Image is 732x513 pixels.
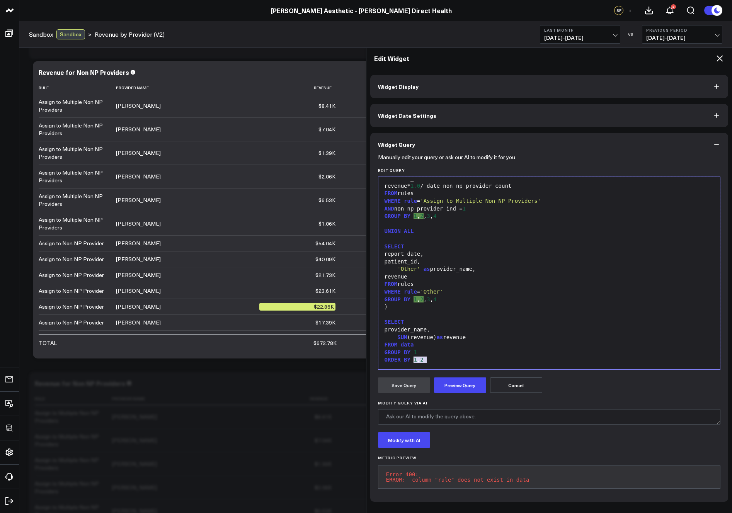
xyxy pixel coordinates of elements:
[382,250,717,258] div: report_date,
[339,392,408,405] th: Change
[370,133,729,156] button: Widget Query
[318,196,335,204] div: $6.53K
[414,357,417,363] span: 1
[116,102,161,110] div: [PERSON_NAME]
[628,8,632,13] span: +
[404,228,414,234] span: ALL
[370,104,729,127] button: Widget Date Settings
[646,35,718,41] span: [DATE] - [DATE]
[427,213,430,219] span: 3
[39,122,109,137] div: Assign to Multiple Non NP Providers
[382,356,717,364] div: ,
[378,401,721,405] label: Modify Query via AI
[420,357,423,363] span: 2
[378,377,430,393] button: Save Query
[378,154,516,160] p: Manually edit your query or ask our AI to modify it for you.
[434,377,486,393] button: Preview Query
[385,228,401,234] span: UNION
[116,220,161,228] div: [PERSON_NAME]
[382,296,717,304] div: , ,
[35,392,112,405] th: Rule
[315,484,332,491] div: $2.06K
[382,326,717,334] div: provider_name,
[39,240,104,247] div: Assign to Non NP Provider
[112,413,157,421] div: [PERSON_NAME]
[404,213,410,219] span: BY
[385,281,398,287] span: FROM
[404,198,417,204] span: rule
[315,413,332,421] div: $8.41K
[420,296,423,302] span: 2
[112,437,157,444] div: [PERSON_NAME]
[414,349,417,355] span: 1
[385,349,401,355] span: GROUP
[625,6,635,15] button: +
[397,266,420,272] span: 'Other'
[614,6,623,15] div: SF
[378,112,436,119] span: Widget Date Settings
[29,29,92,39] div: >
[420,198,541,204] span: 'Assign to Multiple Non NP Providers'
[39,145,109,161] div: Assign to Multiple Non NP Providers
[385,213,401,219] span: GROUP
[116,287,161,295] div: [PERSON_NAME]
[56,29,85,39] div: Sandbox
[39,339,57,347] div: TOTAL
[315,255,335,263] div: $40.09K
[382,190,717,197] div: rules
[318,173,335,180] div: $2.06K
[39,319,104,326] div: Assign to Non NP Provider
[382,212,717,220] div: , ,
[255,392,339,405] th: Revenue
[112,484,157,491] div: [PERSON_NAME]
[112,460,157,468] div: [PERSON_NAME]
[370,75,729,98] button: Widget Display
[382,303,717,311] div: )
[401,341,414,348] span: data
[29,30,53,39] a: Sandbox
[315,287,335,295] div: $23.61K
[420,213,423,219] span: 2
[378,83,419,90] span: Widget Display
[385,289,401,295] span: WHERE
[382,265,717,273] div: provider_name,
[382,280,717,288] div: rules
[397,334,407,340] span: SUM
[385,206,394,212] span: AND
[378,465,721,489] pre: Error 400: ERROR: column "rule" does not exist in data
[433,296,436,302] span: 4
[315,271,335,279] div: $21.73K
[259,303,336,311] div: $22.86K
[39,82,116,94] th: Rule
[385,296,401,302] span: GROUP
[116,82,259,94] th: Provider Name
[544,28,616,32] b: Last Month
[315,460,332,468] div: $1.39K
[382,258,717,266] div: patient_id,
[39,98,109,114] div: Assign to Multiple Non NP Providers
[382,288,717,296] div: =
[433,213,436,219] span: 4
[414,296,417,302] span: 1
[374,54,715,63] h2: Edit Widget
[116,173,161,180] div: [PERSON_NAME]
[116,240,161,247] div: [PERSON_NAME]
[116,255,161,263] div: [PERSON_NAME]
[39,216,109,231] div: Assign to Multiple Non NP Providers
[318,149,335,157] div: $1.39K
[410,183,420,189] span: 1.0
[259,82,343,94] th: Revenue
[385,357,401,363] span: ORDER
[382,197,717,205] div: =
[385,319,404,325] span: SELECT
[39,255,104,263] div: Assign to Non NP Provider
[39,192,109,208] div: Assign to Multiple Non NP Providers
[385,190,398,196] span: FROM
[382,182,717,190] div: revenue* / date_non_np_provider_count
[642,25,722,44] button: Previous Period[DATE]-[DATE]
[342,82,412,94] th: Change
[35,480,105,495] div: Assign to Multiple Non NP Providers
[318,220,335,228] div: $1.06K
[315,240,335,247] div: $54.04K
[35,433,105,448] div: Assign to Multiple Non NP Providers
